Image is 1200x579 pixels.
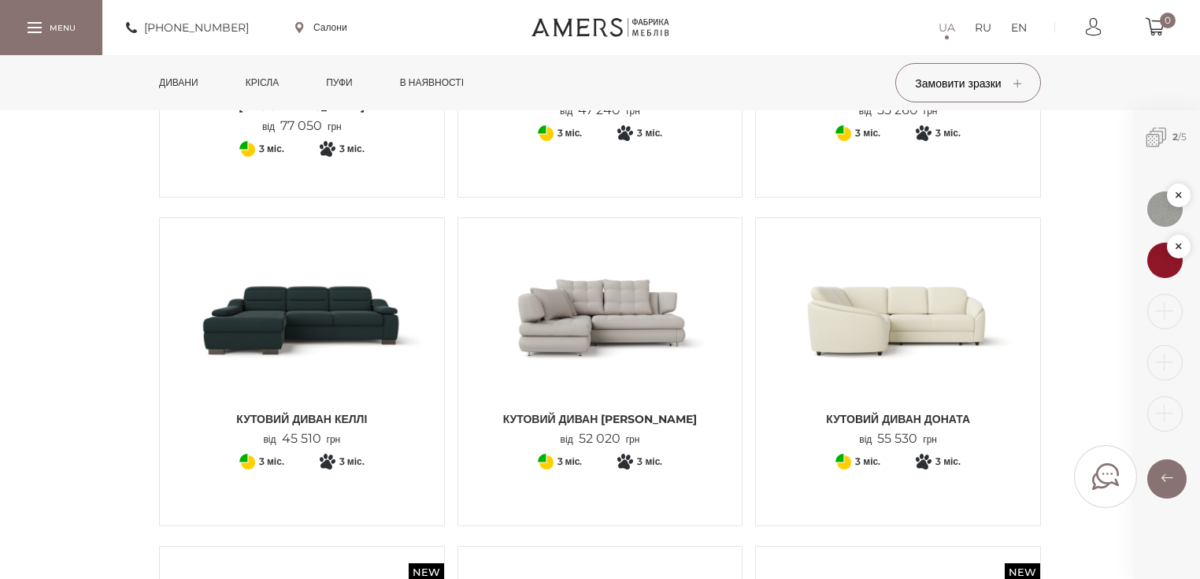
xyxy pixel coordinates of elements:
span: / [1133,110,1200,165]
a: EN [1011,18,1027,37]
span: 77 050 [275,118,328,133]
button: Замовити зразки [895,63,1041,102]
img: 1576662562.jpg [1147,243,1183,278]
p: від грн [859,432,937,447]
span: 3 міс. [637,452,662,471]
span: 3 міс. [259,452,284,471]
p: від грн [859,103,938,118]
a: Крісла [234,55,291,110]
a: [PHONE_NUMBER] [126,18,249,37]
a: RU [975,18,991,37]
a: Салони [295,20,347,35]
span: 55 530 [872,431,923,446]
span: 3 міс. [637,124,662,143]
p: від грн [560,103,640,118]
a: Пуфи [314,55,365,110]
a: Кутовий диван КЕЛЛІ Кутовий диван КЕЛЛІ Кутовий диван КЕЛЛІ від45 510грн [172,230,432,447]
a: UA [939,18,955,37]
a: в наявності [388,55,476,110]
span: Кутовий диван [PERSON_NAME] [470,411,731,427]
span: 3 міс. [339,452,365,471]
p: від грн [561,432,640,447]
span: 3 міс. [557,124,583,143]
span: Кутовий диван КЕЛЛІ [172,411,432,427]
span: 52 020 [573,431,626,446]
span: 45 510 [276,431,327,446]
a: Дивани [147,55,210,110]
span: 3 міс. [855,452,880,471]
span: 3 міс. [557,452,583,471]
span: 5 [1181,131,1187,143]
p: від грн [262,119,342,134]
span: 3 міс. [259,139,284,158]
span: 3 міс. [935,452,961,471]
p: від грн [263,432,340,447]
span: 3 міс. [855,124,880,143]
span: Кутовий диван ДОНАТА [768,411,1028,427]
a: Кутовий диван Ніколь Кутовий диван Ніколь Кутовий диван [PERSON_NAME] від52 020грн [470,230,731,447]
span: 0 [1160,13,1176,28]
span: 3 міс. [935,124,961,143]
span: 3 міс. [339,139,365,158]
img: 1576664823.jpg [1147,191,1183,227]
span: Замовити зразки [915,76,1020,91]
a: Кутовий диван ДОНАТА Кутовий диван ДОНАТА Кутовий диван ДОНАТА від55 530грн [768,230,1028,447]
b: 2 [1172,131,1178,143]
